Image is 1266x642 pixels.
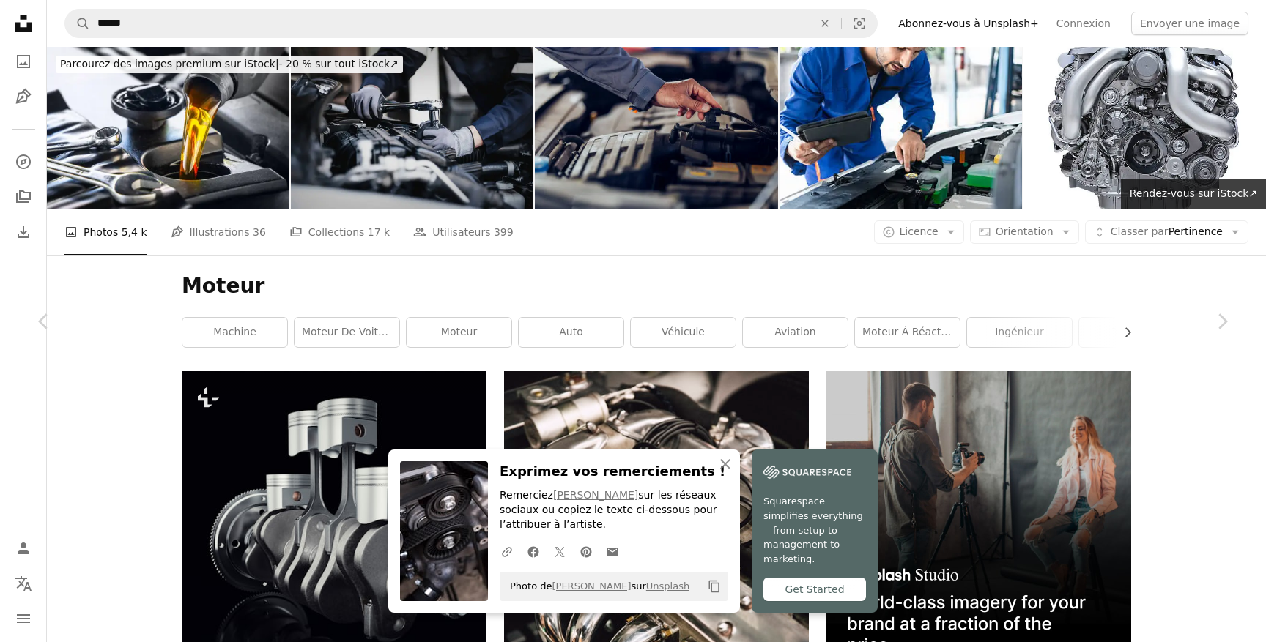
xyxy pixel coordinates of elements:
span: 17 k [368,224,390,240]
a: Illustrations 36 [171,209,266,255]
a: Photos [9,47,38,76]
span: Rendez-vous sur iStock ↗ [1130,187,1257,199]
a: Partagez-leFacebook [520,537,547,566]
a: moteur à réaction [855,318,960,347]
span: Pertinence [1111,225,1223,239]
a: moteur de voiture [295,318,399,347]
img: Mécanicien professionnel travaillant sur le moteur de la voiture dans le garage. [291,47,533,209]
img: mechanic engineer man in uniform works with broken electric car. .electric car's hood while worki... [780,47,1022,209]
span: Licence [900,225,939,237]
a: Utilisateurs 399 [413,209,514,255]
form: Rechercher des visuels sur tout le site [64,9,878,38]
p: Remerciez sur les réseaux sociaux ou copiez le texte ci-dessous pour l’attribuer à l’artiste. [500,488,728,532]
a: Abonnez-vous à Unsplash+ [889,12,1048,35]
a: Rendez-vous sur iStock↗ [1121,179,1266,209]
a: Partager par mail [599,537,626,566]
a: Pistons du moteur V4 et rouage sur fond noir. Pistons et vilebrequin. Moteur quatre cylindres. Mo... [182,516,486,529]
button: Langue [9,569,38,598]
img: Verser de l’huile moteur pour véhicules automobiles d’une bouteille grise dans le moteur [47,47,289,209]
h3: Exprimez vos remerciements ! [500,461,728,482]
a: machine [182,318,287,347]
a: Collections 17 k [289,209,390,255]
a: Explorer [9,147,38,176]
span: Photo de sur [503,575,689,598]
a: [PERSON_NAME] [552,581,631,591]
a: auto [519,318,623,347]
a: Partagez-leTwitter [547,537,573,566]
a: turbine [1079,318,1184,347]
a: Illustrations [9,82,38,111]
div: Get Started [763,578,866,601]
span: 36 [253,224,266,240]
button: Classer parPertinence [1085,220,1248,244]
button: Envoyer une image [1131,12,1248,35]
a: aviation [743,318,848,347]
a: Collections [9,182,38,212]
button: Copier dans le presse-papier [702,574,727,599]
a: Unsplash [646,581,689,591]
a: ingénieur [967,318,1072,347]
button: Orientation [970,220,1079,244]
button: Licence [874,220,964,244]
div: - 20 % sur tout iStock ↗ [56,56,403,73]
button: Rechercher sur Unsplash [65,10,90,37]
a: Suivant [1178,251,1266,392]
a: Partagez-lePinterest [573,537,599,566]
a: Historique de téléchargement [9,217,38,247]
a: [PERSON_NAME] [553,489,638,501]
a: Connexion [1048,12,1119,35]
span: 399 [494,224,514,240]
a: Connexion / S’inscrire [9,534,38,563]
h1: Moteur [182,273,1131,299]
button: Menu [9,604,38,633]
a: Parcourez des images premium sur iStock|- 20 % sur tout iStock↗ [47,47,412,82]
img: file-1747939142011-51e5cc87e3c9 [763,461,851,483]
a: Squarespace simplifies everything—from setup to management to marketing.Get Started [752,449,878,613]
a: véhicule [631,318,736,347]
span: Squarespace simplifies everything—from setup to management to marketing. [763,493,866,567]
span: Parcourez des images premium sur iStock | [60,58,279,70]
button: Effacer [809,10,841,37]
button: faire défiler la liste vers la droite [1114,318,1131,347]
button: Recherche de visuels [842,10,877,37]
span: Classer par [1111,225,1169,237]
img: Moteur de voiture [1023,47,1266,209]
a: moteur [407,318,511,347]
span: Orientation [996,225,1054,237]
img: Inspection manuelle du moteur de voiture pour l’entretien et la réparation [535,47,777,209]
